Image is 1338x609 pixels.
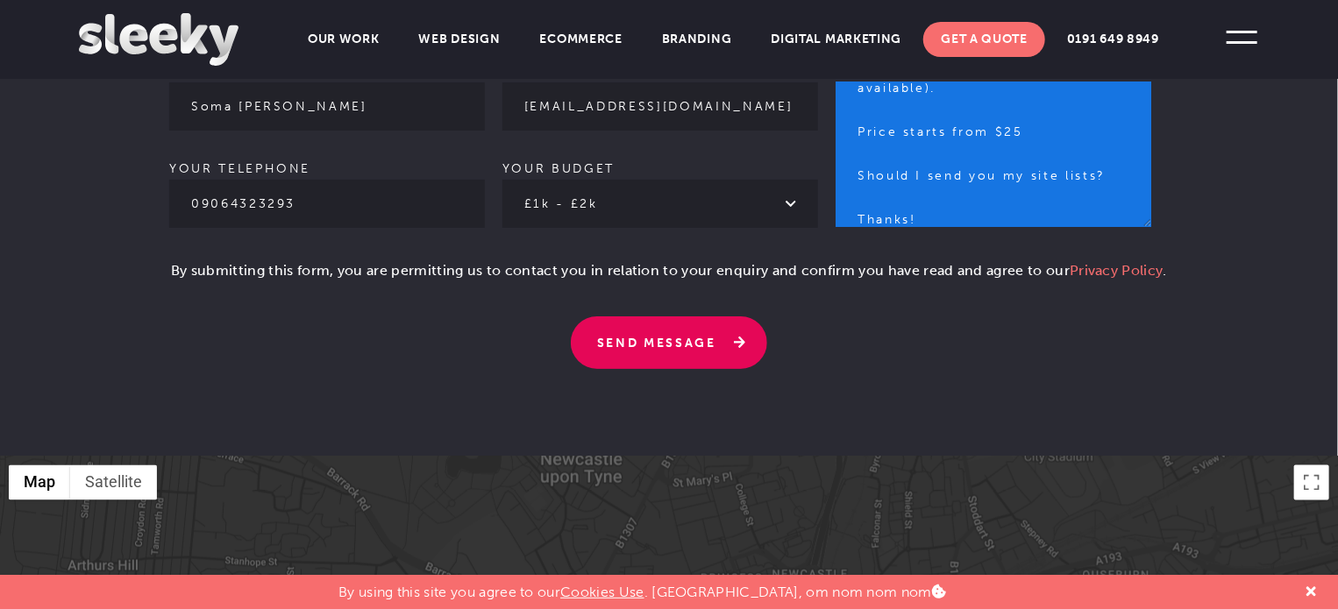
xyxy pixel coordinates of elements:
[290,22,397,57] a: Our Work
[1070,262,1163,279] a: Privacy Policy
[402,22,518,57] a: Web Design
[502,180,818,228] select: Your budget
[571,316,767,369] input: Send Message
[754,22,920,57] a: Digital Marketing
[79,13,238,66] img: Sleeky Web Design Newcastle
[836,82,1151,227] textarea: Your message
[338,575,946,600] p: By using this site you agree to our . [GEOGRAPHIC_DATA], om nom nom nom
[1050,22,1177,57] a: 0191 649 8949
[836,64,1151,257] label: Your message
[502,161,818,211] label: Your budget
[169,82,485,131] input: Your name
[644,22,750,57] a: Branding
[169,260,1169,295] p: By submitting this form, you are permitting us to contact you in relation to your enquiry and con...
[169,180,485,228] input: Your telephone
[523,22,640,57] a: Ecommerce
[560,584,644,600] a: Cookies Use
[169,161,485,211] label: Your telephone
[1294,465,1329,500] button: Toggle fullscreen view
[502,64,818,114] label: Your email
[923,22,1045,57] a: Get A Quote
[169,64,485,114] label: Your name
[502,82,818,131] input: Your email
